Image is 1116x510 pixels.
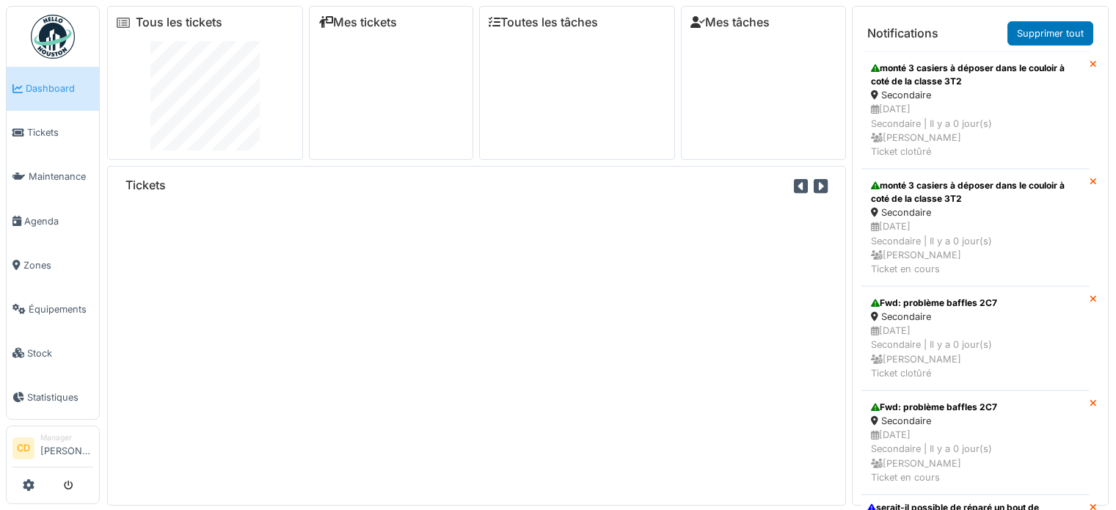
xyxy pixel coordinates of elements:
[12,437,34,459] li: CD
[40,432,93,443] div: Manager
[871,88,1080,102] div: Secondaire
[29,170,93,183] span: Maintenance
[7,243,99,287] a: Zones
[7,331,99,375] a: Stock
[26,81,93,95] span: Dashboard
[7,111,99,155] a: Tickets
[871,102,1080,159] div: [DATE] Secondaire | Il y a 0 jour(s) [PERSON_NAME] Ticket clotûré
[40,432,93,464] li: [PERSON_NAME]
[871,310,1080,324] div: Secondaire
[136,15,222,29] a: Tous les tickets
[871,324,1080,380] div: [DATE] Secondaire | Il y a 0 jour(s) [PERSON_NAME] Ticket clotûré
[125,178,166,192] h6: Tickets
[867,26,938,40] h6: Notifications
[861,390,1090,495] a: Fwd: problème baffles 2C7 Secondaire [DATE]Secondaire | Il y a 0 jour(s) [PERSON_NAME]Ticket en c...
[861,286,1090,390] a: Fwd: problème baffles 2C7 Secondaire [DATE]Secondaire | Il y a 0 jour(s) [PERSON_NAME]Ticket clotûré
[871,179,1080,205] div: monté 3 casiers à déposer dans le couloir à coté de la classe 3T2
[7,199,99,243] a: Agenda
[871,62,1080,88] div: monté 3 casiers à déposer dans le couloir à coté de la classe 3T2
[690,15,770,29] a: Mes tâches
[31,15,75,59] img: Badge_color-CXgf-gQk.svg
[871,401,1080,414] div: Fwd: problème baffles 2C7
[871,428,1080,484] div: [DATE] Secondaire | Il y a 0 jour(s) [PERSON_NAME] Ticket en cours
[871,205,1080,219] div: Secondaire
[24,214,93,228] span: Agenda
[1007,21,1093,45] a: Supprimer tout
[7,375,99,419] a: Statistiques
[871,219,1080,276] div: [DATE] Secondaire | Il y a 0 jour(s) [PERSON_NAME] Ticket en cours
[7,67,99,111] a: Dashboard
[871,414,1080,428] div: Secondaire
[489,15,598,29] a: Toutes les tâches
[12,432,93,467] a: CD Manager[PERSON_NAME]
[27,125,93,139] span: Tickets
[861,51,1090,169] a: monté 3 casiers à déposer dans le couloir à coté de la classe 3T2 Secondaire [DATE]Secondaire | I...
[27,390,93,404] span: Statistiques
[861,169,1090,286] a: monté 3 casiers à déposer dans le couloir à coté de la classe 3T2 Secondaire [DATE]Secondaire | I...
[7,155,99,199] a: Maintenance
[7,287,99,331] a: Équipements
[29,302,93,316] span: Équipements
[871,296,1080,310] div: Fwd: problème baffles 2C7
[27,346,93,360] span: Stock
[23,258,93,272] span: Zones
[318,15,397,29] a: Mes tickets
